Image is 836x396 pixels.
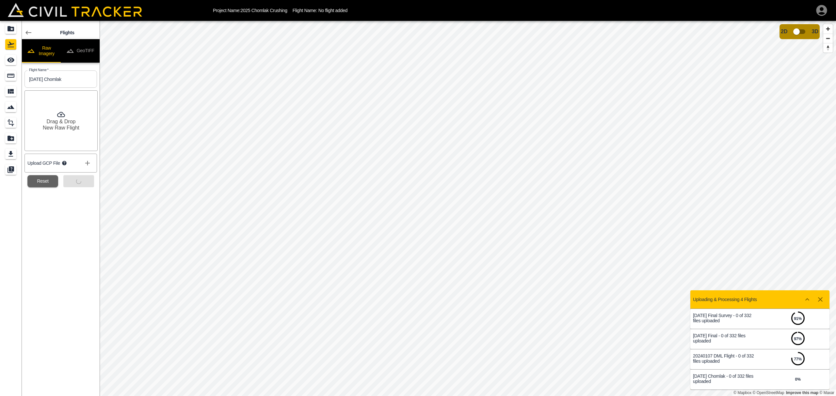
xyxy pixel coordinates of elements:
[823,34,833,43] button: Zoom out
[786,390,818,395] a: Map feedback
[794,337,802,341] strong: 97 %
[801,293,814,306] button: Show more
[693,353,760,364] p: 20240107 DML Flight - 0 of 332 files uploaded
[819,390,834,395] a: Maxar
[812,29,818,35] span: 3D
[795,377,800,382] strong: 0 %
[213,8,287,13] p: Project Name: 2025 Chomlak Crushing
[693,297,757,302] p: Uploading & Processing 4 Flights
[823,43,833,53] button: Reset bearing to north
[753,390,784,395] a: OpenStreetMap
[823,24,833,34] button: Zoom in
[733,390,751,395] a: Mapbox
[693,313,760,324] p: [DATE] Final Survey - 0 of 332 files uploaded
[781,29,787,35] span: 2D
[693,373,760,384] p: [DATE] Chomlak - 0 of 332 files uploaded
[293,8,347,13] p: Flight Name: No flight added
[8,3,142,17] img: Civil Tracker
[794,357,802,361] strong: 77 %
[693,333,760,344] p: [DATE] Final - 0 of 332 files uploaded
[794,316,802,321] strong: 91 %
